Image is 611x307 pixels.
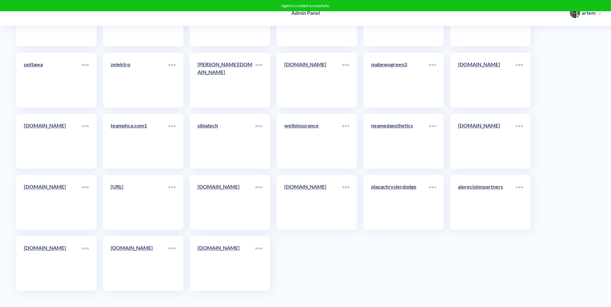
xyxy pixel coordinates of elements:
[24,122,82,161] a: [DOMAIN_NAME]
[111,60,169,100] a: zelektro
[371,60,429,100] a: mabewogreen3
[582,9,596,16] p: artem
[284,60,342,100] a: [DOMAIN_NAME]
[458,183,516,222] a: aiprecisionpartners
[371,122,429,129] p: neamedaesthetics
[291,10,320,16] h4: Admin Panel
[111,244,169,252] p: [DOMAIN_NAME]
[197,244,255,283] a: [DOMAIN_NAME]
[371,122,429,161] a: neamedaesthetics
[111,122,169,129] p: teamphca.com1
[111,60,169,68] p: zelektro
[284,122,342,161] a: wellsinsurance
[24,122,82,129] p: [DOMAIN_NAME]
[197,122,255,129] p: sibiatech
[24,60,82,68] p: uottawa
[24,183,82,191] p: [DOMAIN_NAME]
[24,244,82,252] p: [DOMAIN_NAME]
[197,60,255,100] a: [PERSON_NAME][DOMAIN_NAME]
[458,60,516,68] p: [DOMAIN_NAME]
[284,122,342,129] p: wellsinsurance
[458,60,516,100] a: [DOMAIN_NAME]
[458,122,516,161] a: [DOMAIN_NAME]
[284,183,342,191] p: [DOMAIN_NAME]
[111,244,169,283] a: [DOMAIN_NAME]
[197,244,255,252] p: [DOMAIN_NAME]
[111,183,169,222] a: [URL]
[458,183,516,191] p: aiprecisionpartners
[371,183,429,222] a: plazachryslerdodge
[24,183,82,222] a: [DOMAIN_NAME]
[197,183,255,222] a: [DOMAIN_NAME]
[111,183,169,191] p: [URL]
[111,122,169,161] a: teamphca.com1
[567,7,605,19] button: user photoartem
[284,183,342,222] a: [DOMAIN_NAME]
[24,60,82,100] a: uottawa
[197,122,255,161] a: sibiatech
[371,183,429,191] p: plazachryslerdodge
[281,3,330,8] span: Agent is created successfully.
[284,60,342,68] p: [DOMAIN_NAME]
[570,8,580,18] img: user photo
[197,183,255,191] p: [DOMAIN_NAME]
[197,60,255,76] p: [PERSON_NAME][DOMAIN_NAME]
[24,244,82,283] a: [DOMAIN_NAME]
[458,122,516,129] p: [DOMAIN_NAME]
[371,60,429,68] p: mabewogreen3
